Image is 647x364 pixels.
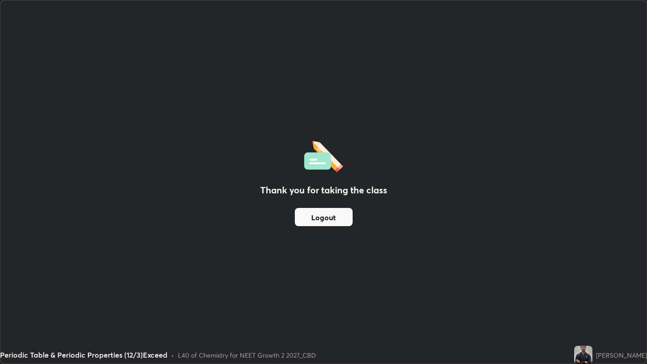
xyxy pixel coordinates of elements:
div: [PERSON_NAME] [596,350,647,360]
div: • [171,350,174,360]
div: L40 of Chemistry for NEET Growth 2 2027_CBD [178,350,316,360]
img: offlineFeedback.1438e8b3.svg [304,138,343,172]
button: Logout [295,208,353,226]
img: 213def5e5dbf4e79a6b4beccebb68028.jpg [574,346,592,364]
h2: Thank you for taking the class [260,183,387,197]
